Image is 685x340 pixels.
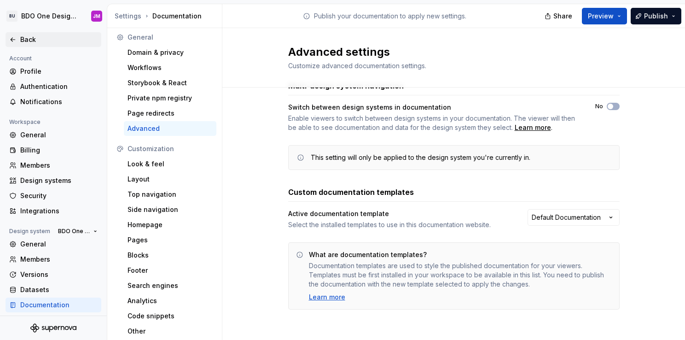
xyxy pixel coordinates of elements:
[6,158,101,173] a: Members
[6,79,101,94] a: Authentication
[128,266,213,275] div: Footer
[6,94,101,109] a: Notifications
[20,82,98,91] div: Authentication
[58,228,90,235] span: BDO One Design System
[20,35,98,44] div: Back
[631,8,681,24] button: Publish
[20,67,98,76] div: Profile
[128,159,213,169] div: Look & feel
[6,64,101,79] a: Profile
[20,300,98,310] div: Documentation
[553,12,572,21] span: Share
[128,205,213,214] div: Side navigation
[124,217,216,232] a: Homepage
[124,278,216,293] a: Search engines
[128,175,213,184] div: Layout
[20,191,98,200] div: Security
[124,76,216,90] a: Storybook & React
[6,143,101,158] a: Billing
[128,124,213,133] div: Advanced
[20,130,98,140] div: General
[6,204,101,218] a: Integrations
[309,261,612,289] div: Documentation templates are used to style the published documentation for your viewers. Templates...
[124,263,216,278] a: Footer
[124,324,216,339] a: Other
[540,8,578,24] button: Share
[20,255,98,264] div: Members
[128,220,213,229] div: Homepage
[124,233,216,247] a: Pages
[124,202,216,217] a: Side navigation
[128,296,213,305] div: Analytics
[128,281,213,290] div: Search engines
[128,94,213,103] div: Private npm registry
[128,33,213,42] div: General
[6,267,101,282] a: Versions
[124,157,216,171] a: Look & feel
[309,250,427,259] div: What are documentation templates?
[6,188,101,203] a: Security
[93,12,100,20] div: JM
[6,237,101,252] a: General
[20,206,98,216] div: Integrations
[20,146,98,155] div: Billing
[128,235,213,245] div: Pages
[115,12,141,21] button: Settings
[20,240,98,249] div: General
[288,187,414,198] h3: Custom documentation templates
[20,285,98,294] div: Datasets
[128,251,213,260] div: Blocks
[595,103,603,110] label: No
[2,6,105,26] button: BUBDO One Design SystemJM
[513,123,552,131] span: .
[20,270,98,279] div: Versions
[21,12,80,21] div: BDO One Design System
[311,153,530,162] div: This setting will only be applied to the design system you're currently in.
[6,298,101,312] a: Documentation
[6,32,101,47] a: Back
[115,12,218,21] div: Documentation
[288,62,426,70] span: Customize advanced documentation settings.
[124,248,216,263] a: Blocks
[288,220,511,229] div: Select the installed templates to use in this documentation website.
[515,123,551,132] a: Learn more
[6,128,101,142] a: General
[124,106,216,121] a: Page redirects
[124,60,216,75] a: Workflows
[288,45,609,59] h2: Advanced settings
[588,12,614,21] span: Preview
[128,144,213,153] div: Customization
[128,48,213,57] div: Domain & privacy
[6,117,44,128] div: Workspace
[128,311,213,321] div: Code snippets
[20,176,98,185] div: Design systems
[6,282,101,297] a: Datasets
[6,11,17,22] div: BU
[309,293,345,302] a: Learn more
[124,121,216,136] a: Advanced
[6,252,101,267] a: Members
[124,172,216,187] a: Layout
[124,91,216,106] a: Private npm registry
[128,78,213,88] div: Storybook & React
[20,97,98,106] div: Notifications
[128,109,213,118] div: Page redirects
[582,8,627,24] button: Preview
[20,161,98,170] div: Members
[128,190,213,199] div: Top navigation
[314,12,466,21] p: Publish your documentation to apply new settings.
[288,209,511,218] div: Active documentation template
[288,114,579,132] div: Enable viewers to switch between design systems in your documentation. The viewer will then be ab...
[30,323,76,333] svg: Supernova Logo
[128,63,213,72] div: Workflows
[6,226,54,237] div: Design system
[288,103,579,112] div: Switch between design systems in documentation
[644,12,668,21] span: Publish
[6,173,101,188] a: Design systems
[128,327,213,336] div: Other
[124,45,216,60] a: Domain & privacy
